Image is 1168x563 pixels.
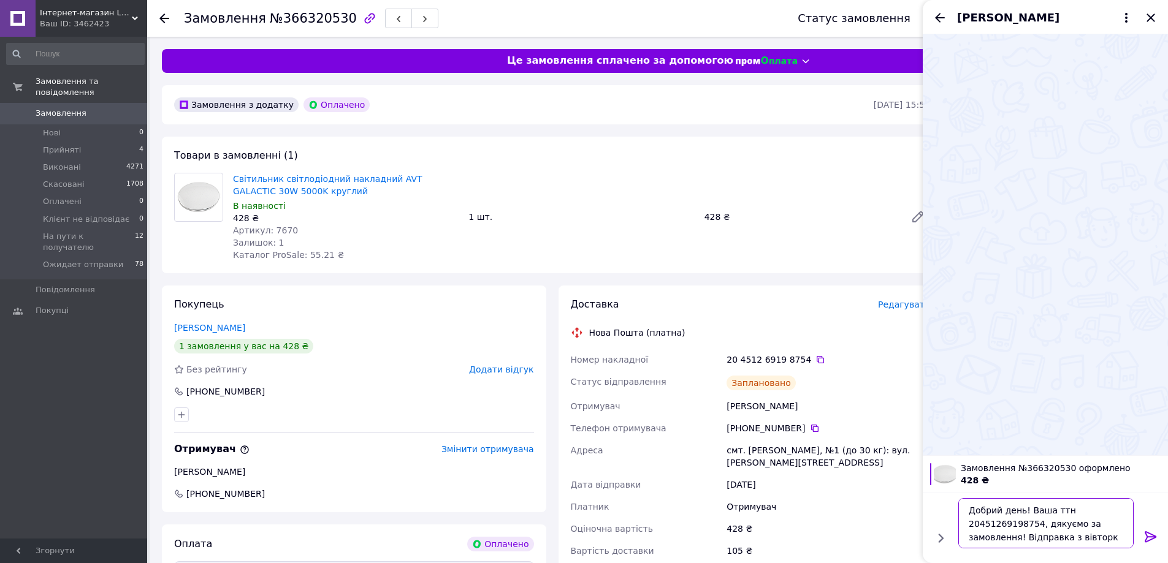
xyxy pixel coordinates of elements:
span: Покупець [174,298,224,310]
span: Вартість доставки [571,546,654,556]
span: Адреса [571,445,603,455]
span: Виконані [43,162,81,173]
div: 1 шт. [464,208,699,225]
span: Телефон отримувача [571,423,666,433]
time: [DATE] 15:53 [874,100,930,110]
div: Отримувач [724,496,933,518]
span: Прийняті [43,145,81,156]
span: Залишок: 1 [233,238,284,247]
span: Отримувач [571,401,620,411]
div: 428 ₴ [233,212,459,224]
button: Закрити [1143,10,1158,25]
div: Повернутися назад [159,12,169,25]
span: Артикул: 7670 [233,225,298,235]
span: Замовлення №366320530 оформлено [961,462,1161,474]
span: Замовлення [36,108,86,119]
span: Замовлення [184,11,266,26]
span: 428 ₴ [961,475,989,485]
span: Без рейтингу [186,365,247,374]
img: Світильник світлодіодний накладний AVT GALACTIC 30W 5000K круглий [175,179,223,215]
div: [PHONE_NUMBER] [185,385,266,398]
span: 4271 [126,162,143,173]
span: Отримувач [174,443,250,455]
a: [PERSON_NAME] [174,323,245,333]
div: смт. [PERSON_NAME], №1 (до 30 кг): вул. [PERSON_NAME][STREET_ADDRESS] [724,439,933,474]
span: Оціночна вартість [571,524,653,534]
img: 5275046957_w100_h100_svetilnik-svetodiodnyj-nakladnoj.jpg [934,463,956,485]
span: В наявності [233,201,286,211]
span: 1708 [126,179,143,190]
span: Дата відправки [571,480,641,489]
span: 0 [139,196,143,207]
span: Платник [571,502,609,512]
span: Номер накладної [571,355,649,365]
span: Замовлення та повідомлення [36,76,147,98]
div: 428 ₴ [700,208,901,225]
span: Каталог ProSale: 55.21 ₴ [233,250,344,260]
div: Оплачено [303,97,370,112]
div: Оплачено [467,537,533,551]
a: Світильник світлодіодний накладний AVT GALACTIC 30W 5000K круглий [233,174,422,196]
span: 0 [139,127,143,138]
div: 105 ₴ [724,540,933,562]
div: Статус замовлення [798,12,910,25]
div: [PHONE_NUMBER] [727,422,930,434]
div: [DATE] [724,474,933,496]
a: Редагувати [906,205,930,229]
span: Нові [43,127,61,138]
span: На пути к получателю [43,231,135,253]
span: [PHONE_NUMBER] [185,488,266,500]
span: Інтернет-магазин LED Ukraine [40,7,132,18]
span: Додати відгук [469,365,533,374]
div: [PERSON_NAME] [724,395,933,417]
span: Доставка [571,298,619,310]
span: Клієнт не відповідає [43,214,129,225]
span: Ожидает отправки [43,259,123,270]
div: 428 ₴ [724,518,933,540]
button: [PERSON_NAME] [957,10,1134,26]
div: Заплановано [727,376,796,390]
div: Нова Пошта (платна) [586,327,689,339]
span: Покупці [36,305,69,316]
span: Оплачені [43,196,82,207]
span: 4 [139,145,143,156]
span: Оплата [174,538,212,550]
span: Товари в замовленні (1) [174,149,298,161]
span: Скасовані [43,179,85,190]
input: Пошук [6,43,145,65]
span: Редагувати [878,300,930,309]
div: 20 4512 6919 8754 [727,353,930,366]
span: Повідомлення [36,284,95,295]
textarea: Добрий день! Ваша ттн 20451269198754, дякуємо за замовлення! Відправка з вівторк [958,498,1134,548]
button: Показати кнопки [933,530,949,546]
span: Змінити отримувача [441,444,534,454]
div: Ваш ID: 3462423 [40,18,147,29]
div: [PERSON_NAME] [174,466,534,478]
span: 78 [135,259,143,270]
div: Замовлення з додатку [174,97,299,112]
span: Статус відправлення [571,377,666,387]
span: №366320530 [270,11,357,26]
span: 12 [135,231,143,253]
span: Це замовлення сплачено за допомогою [507,54,733,68]
div: 1 замовлення у вас на 428 ₴ [174,339,313,353]
button: Назад [933,10,947,25]
span: 0 [139,214,143,225]
span: [PERSON_NAME] [957,10,1059,26]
